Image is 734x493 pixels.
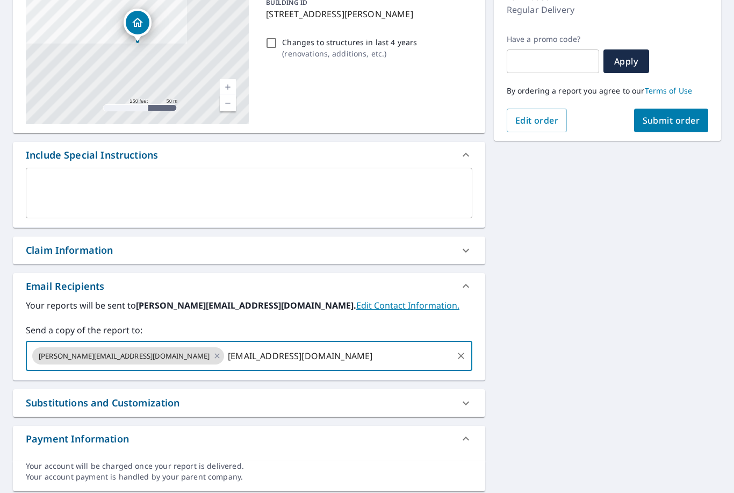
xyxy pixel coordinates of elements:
[507,109,567,132] button: Edit order
[13,142,485,168] div: Include Special Instructions
[220,79,236,95] a: Current Level 17, Zoom In
[26,243,113,258] div: Claim Information
[13,389,485,417] div: Substitutions and Customization
[124,9,152,42] div: Dropped pin, building 1, Residential property, 452 W Stansifer Ave Clarksville, IN 47129
[454,348,469,363] button: Clear
[26,461,472,471] div: Your account will be charged once your report is delivered.
[220,95,236,111] a: Current Level 17, Zoom Out
[282,48,417,59] p: ( renovations, additions, etc. )
[26,432,129,446] div: Payment Information
[32,347,224,365] div: [PERSON_NAME][EMAIL_ADDRESS][DOMAIN_NAME]
[643,115,700,126] span: Submit order
[507,3,574,16] p: Regular Delivery
[515,115,559,126] span: Edit order
[507,34,599,44] label: Have a promo code?
[13,237,485,264] div: Claim Information
[266,8,467,20] p: [STREET_ADDRESS][PERSON_NAME]
[26,299,472,312] label: Your reports will be sent to
[507,86,708,96] p: By ordering a report you agree to our
[612,55,641,67] span: Apply
[136,299,356,311] b: [PERSON_NAME][EMAIL_ADDRESS][DOMAIN_NAME].
[26,324,472,337] label: Send a copy of the report to:
[13,273,485,299] div: Email Recipients
[603,49,649,73] button: Apply
[356,299,459,311] a: EditContactInfo
[13,426,485,452] div: Payment Information
[634,109,709,132] button: Submit order
[32,351,216,361] span: [PERSON_NAME][EMAIL_ADDRESS][DOMAIN_NAME]
[26,279,104,294] div: Email Recipients
[282,37,417,48] p: Changes to structures in last 4 years
[26,471,472,482] div: Your account payment is handled by your parent company.
[26,396,180,410] div: Substitutions and Customization
[645,85,693,96] a: Terms of Use
[26,148,158,162] div: Include Special Instructions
